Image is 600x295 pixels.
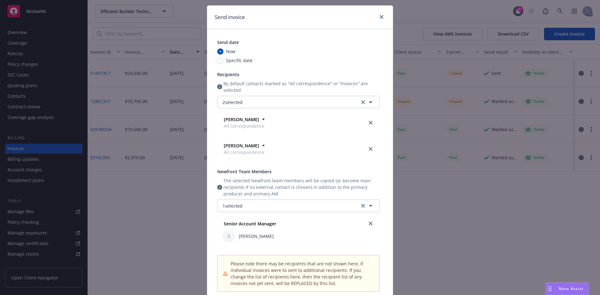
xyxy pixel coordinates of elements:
[559,286,583,291] span: Nova Assist
[359,202,367,209] a: clear selection
[224,149,264,155] span: All correspondence
[359,98,367,106] a: clear selection
[367,220,374,227] a: close
[223,80,380,93] span: By default contacts marked as "All correspondence" or "Invoices" are selected
[217,169,272,175] span: Newfront Team Members
[215,13,245,21] h1: Send invoice
[223,177,380,197] span: The selected Newfront team members will be copied (or become main recipients if no external conta...
[224,116,259,122] strong: [PERSON_NAME]
[367,119,374,126] a: close
[222,203,242,209] span: 1 selected
[239,233,274,239] span: [PERSON_NAME]
[217,96,380,108] button: 2selectedclear selection
[217,57,223,64] input: Specific date
[378,13,385,21] a: close
[222,99,242,106] span: 2 selected
[224,221,276,227] strong: Senior Account Manager
[224,143,259,149] strong: [PERSON_NAME]
[226,48,235,55] span: Now
[226,57,252,64] span: Specific date
[217,39,239,45] span: Send date
[217,48,223,55] input: Now
[217,199,380,212] button: 1selectedclear selection
[367,145,374,153] a: close
[231,260,374,287] span: Please note there may be recipients that are not shown here, if individual invoices were to sent ...
[546,283,554,295] div: Drag to move
[224,123,264,129] span: All correspondence
[217,71,239,77] span: Recipients
[546,283,589,295] button: Nova Assist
